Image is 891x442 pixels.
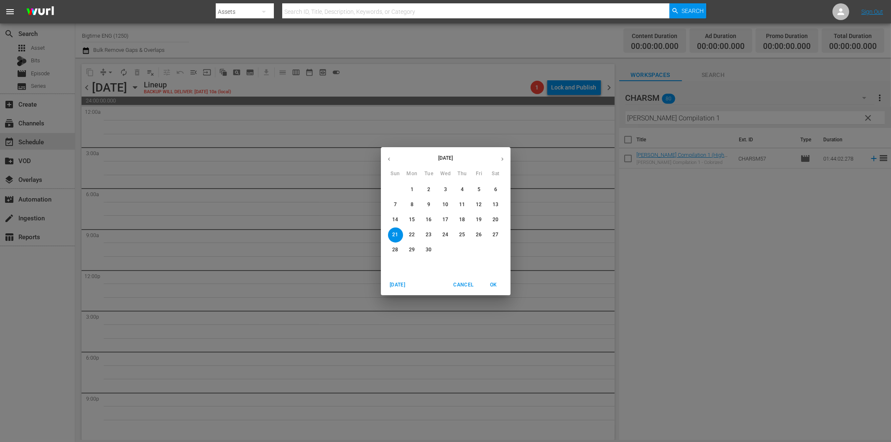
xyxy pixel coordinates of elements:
p: 7 [394,201,397,208]
p: 3 [444,186,447,193]
p: 30 [426,246,431,253]
button: 14 [388,212,403,227]
p: 23 [426,231,431,238]
p: 26 [476,231,482,238]
p: 2 [427,186,430,193]
p: [DATE] [397,154,494,162]
span: Fri [472,170,487,178]
p: 13 [493,201,498,208]
button: 19 [472,212,487,227]
button: 7 [388,197,403,212]
button: 16 [421,212,437,227]
button: 22 [405,227,420,243]
button: Cancel [450,278,477,292]
p: 9 [427,201,430,208]
span: Cancel [453,281,473,289]
span: menu [5,7,15,17]
p: 18 [459,216,465,223]
button: 3 [438,182,453,197]
img: ans4CAIJ8jUAAAAAAAAAAAAAAAAAAAAAAAAgQb4GAAAAAAAAAAAAAAAAAAAAAAAAJMjXAAAAAAAAAAAAAAAAAAAAAAAAgAT5G... [20,2,60,22]
span: OK [484,281,504,289]
p: 29 [409,246,415,253]
span: Wed [438,170,453,178]
p: 17 [442,216,448,223]
p: 12 [476,201,482,208]
button: 28 [388,243,403,258]
p: 1 [411,186,414,193]
button: 26 [472,227,487,243]
span: Sun [388,170,403,178]
span: Sat [488,170,503,178]
p: 5 [477,186,480,193]
button: 18 [455,212,470,227]
span: Tue [421,170,437,178]
button: 10 [438,197,453,212]
p: 16 [426,216,431,223]
span: Mon [405,170,420,178]
button: 30 [421,243,437,258]
span: Thu [455,170,470,178]
button: 13 [488,197,503,212]
button: 11 [455,197,470,212]
p: 22 [409,231,415,238]
button: 21 [388,227,403,243]
button: 29 [405,243,420,258]
button: 15 [405,212,420,227]
button: 20 [488,212,503,227]
button: OK [480,278,507,292]
button: 1 [405,182,420,197]
button: 17 [438,212,453,227]
button: 6 [488,182,503,197]
p: 20 [493,216,498,223]
p: 27 [493,231,498,238]
span: Search [682,3,704,18]
button: [DATE] [384,278,411,292]
button: 8 [405,197,420,212]
p: 14 [392,216,398,223]
button: 12 [472,197,487,212]
p: 25 [459,231,465,238]
p: 15 [409,216,415,223]
p: 8 [411,201,414,208]
button: 4 [455,182,470,197]
button: 23 [421,227,437,243]
p: 4 [461,186,464,193]
button: 24 [438,227,453,243]
span: [DATE] [388,281,408,289]
button: 25 [455,227,470,243]
button: 5 [472,182,487,197]
p: 19 [476,216,482,223]
button: 2 [421,182,437,197]
p: 11 [459,201,465,208]
button: 9 [421,197,437,212]
p: 10 [442,201,448,208]
button: 27 [488,227,503,243]
p: 6 [494,186,497,193]
p: 21 [392,231,398,238]
p: 24 [442,231,448,238]
p: 28 [392,246,398,253]
a: Sign Out [861,8,883,15]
